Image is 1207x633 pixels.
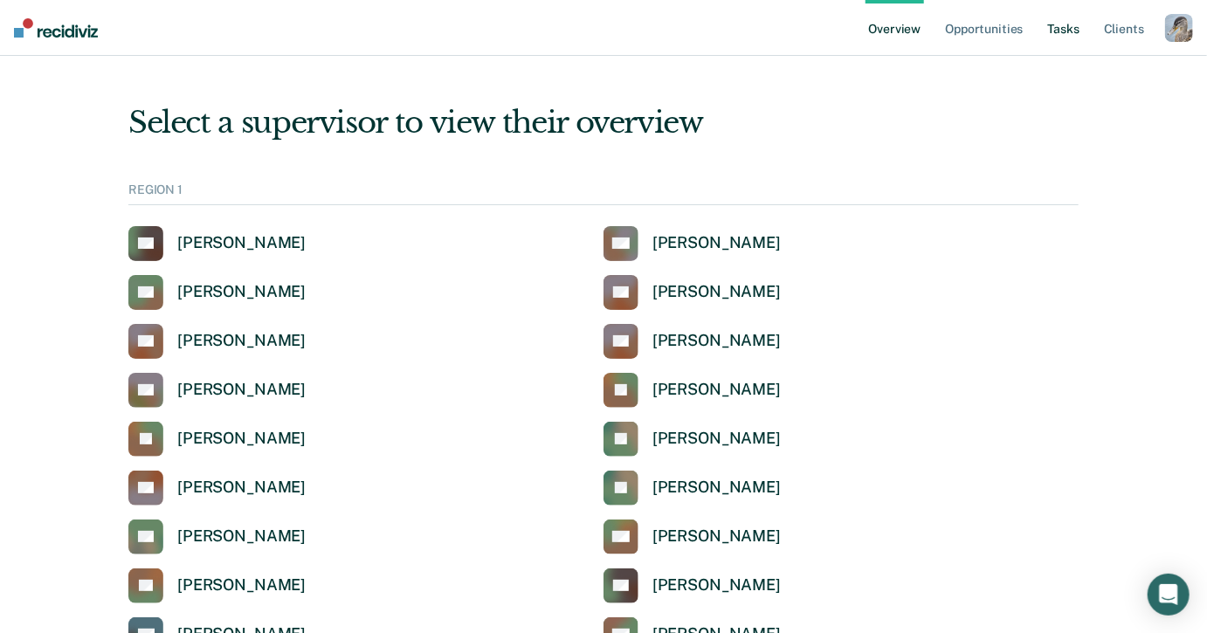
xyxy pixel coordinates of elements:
[603,422,781,457] a: [PERSON_NAME]
[603,226,781,261] a: [PERSON_NAME]
[603,471,781,506] a: [PERSON_NAME]
[177,331,306,351] div: [PERSON_NAME]
[652,478,781,498] div: [PERSON_NAME]
[128,519,306,554] a: [PERSON_NAME]
[177,429,306,449] div: [PERSON_NAME]
[177,233,306,253] div: [PERSON_NAME]
[603,568,781,603] a: [PERSON_NAME]
[177,282,306,302] div: [PERSON_NAME]
[1148,574,1190,616] div: Open Intercom Messenger
[603,519,781,554] a: [PERSON_NAME]
[603,275,781,310] a: [PERSON_NAME]
[652,233,781,253] div: [PERSON_NAME]
[128,568,306,603] a: [PERSON_NAME]
[14,18,98,38] img: Recidiviz
[128,324,306,359] a: [PERSON_NAME]
[128,422,306,457] a: [PERSON_NAME]
[652,380,781,400] div: [PERSON_NAME]
[652,429,781,449] div: [PERSON_NAME]
[177,380,306,400] div: [PERSON_NAME]
[603,324,781,359] a: [PERSON_NAME]
[177,575,306,595] div: [PERSON_NAME]
[603,373,781,408] a: [PERSON_NAME]
[128,373,306,408] a: [PERSON_NAME]
[177,526,306,547] div: [PERSON_NAME]
[128,471,306,506] a: [PERSON_NAME]
[652,575,781,595] div: [PERSON_NAME]
[652,331,781,351] div: [PERSON_NAME]
[128,182,1079,205] div: REGION 1
[128,275,306,310] a: [PERSON_NAME]
[652,526,781,547] div: [PERSON_NAME]
[128,105,1079,141] div: Select a supervisor to view their overview
[652,282,781,302] div: [PERSON_NAME]
[128,226,306,261] a: [PERSON_NAME]
[177,478,306,498] div: [PERSON_NAME]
